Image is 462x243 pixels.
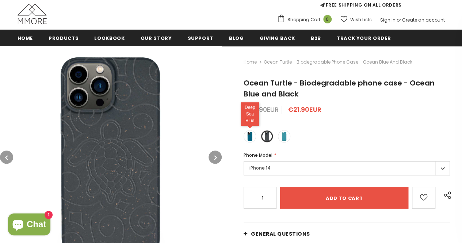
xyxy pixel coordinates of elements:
span: Lookbook [94,35,125,42]
img: MMORE Cases [18,4,47,24]
span: Ocean Turtle - Biodegradable phone case - Ocean Blue and Black [264,58,412,67]
span: Wish Lists [350,16,372,23]
a: Home [18,30,33,46]
span: Our Story [141,35,172,42]
a: B2B [311,30,321,46]
span: Track your order [337,35,391,42]
span: Blog [229,35,244,42]
a: Giving back [260,30,295,46]
span: Shopping Cart [287,16,320,23]
span: Products [49,35,79,42]
span: or [397,17,401,23]
label: iPhone 14 [244,161,450,175]
inbox-online-store-chat: Shopify online store chat [6,213,53,237]
span: Home [18,35,33,42]
div: Deep Sea Blue [241,102,259,126]
span: support [187,35,213,42]
a: Home [244,58,257,67]
span: €24.90EUR [244,105,279,114]
a: Lookbook [94,30,125,46]
span: €21.90EUR [288,105,321,114]
span: Giving back [260,35,295,42]
span: 0 [323,15,332,23]
span: B2B [311,35,321,42]
a: Blog [229,30,244,46]
span: Ocean Turtle - Biodegradable phone case - Ocean Blue and Black [244,78,435,99]
a: Track your order [337,30,391,46]
input: Add to cart [280,187,408,209]
a: Create an account [402,17,445,23]
a: Products [49,30,79,46]
a: Shopping Cart 0 [277,14,335,25]
span: General Questions [251,230,310,238]
a: Wish Lists [340,13,372,26]
a: Our Story [141,30,172,46]
a: support [187,30,213,46]
a: Sign In [380,17,396,23]
span: Phone Model [244,152,272,158]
